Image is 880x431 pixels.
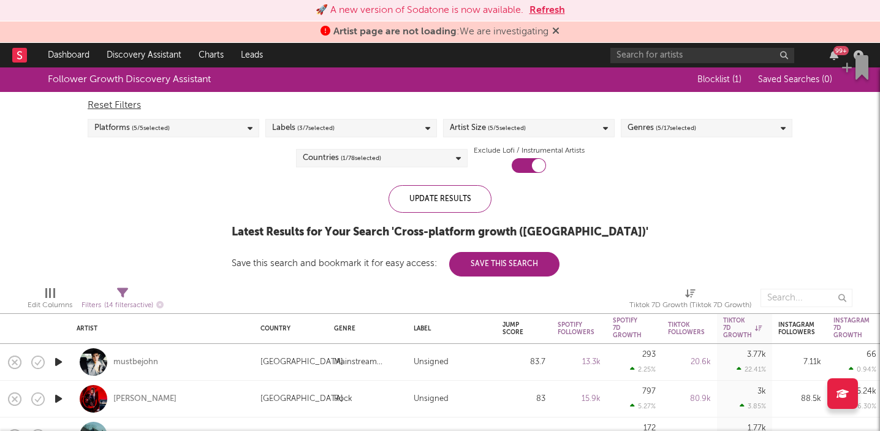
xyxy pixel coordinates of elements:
a: [PERSON_NAME] [113,394,176,405]
div: 797 [642,387,656,395]
div: [GEOGRAPHIC_DATA] [260,392,343,406]
div: Spotify 7D Growth [613,317,642,339]
div: 80.9k [668,392,711,406]
div: Mainstream Electronic [334,355,401,370]
div: Filters(14 filters active) [82,283,164,318]
span: Blocklist [697,75,742,84]
input: Search for artists [610,48,794,63]
div: Latest Results for Your Search ' Cross-platform growth ([GEOGRAPHIC_DATA]) ' [232,225,648,240]
a: Charts [190,43,232,67]
div: 13.3k [558,355,601,370]
span: Dismiss [552,27,559,37]
div: Platforms [94,121,170,135]
span: ( 14 filters active) [104,302,153,309]
a: Discovery Assistant [98,43,190,67]
div: 0.94 % [849,365,876,373]
a: Leads [232,43,271,67]
div: 3.77k [747,351,766,359]
span: : We are investigating [333,27,548,37]
div: Countries [303,151,381,166]
div: 83 [503,392,545,406]
div: Artist [77,325,242,332]
span: ( 3 / 7 selected) [297,121,335,135]
div: 99 + [833,46,849,55]
button: Save This Search [449,252,559,277]
div: Spotify Followers [558,321,594,336]
button: Saved Searches (0) [754,75,832,85]
span: ( 5 / 5 selected) [132,121,170,135]
div: Filters [82,298,164,313]
div: Edit Columns [28,298,72,313]
div: 7.11k [778,355,821,370]
div: Tiktok 7D Growth [723,317,762,339]
div: Genres [628,121,696,135]
div: 3.85 % [740,402,766,410]
div: [GEOGRAPHIC_DATA] [260,355,343,370]
span: ( 1 ) [732,75,742,84]
button: 99+ [830,50,838,60]
div: Reset Filters [88,98,792,113]
div: Tiktok Followers [668,321,705,336]
div: 20.6k [668,355,711,370]
div: Instagram Followers [778,321,815,336]
div: Edit Columns [28,283,72,318]
div: 5.27 % [630,402,656,410]
div: Unsigned [414,392,449,406]
div: 6.30 % [849,402,876,410]
div: 2.25 % [630,365,656,373]
div: Genre [334,325,395,332]
div: Jump Score [503,321,527,336]
div: 5.24k [857,387,876,395]
div: Artist Size [450,121,526,135]
div: 3k [757,387,766,395]
div: 🚀 A new version of Sodatone is now available. [316,3,523,18]
div: 293 [642,351,656,359]
div: Save this search and bookmark it for easy access: [232,259,559,268]
div: Country [260,325,316,332]
span: ( 1 / 78 selected) [341,151,381,166]
div: 22.41 % [737,365,766,373]
a: mustbejohn [113,357,158,368]
div: 66 [867,351,876,359]
div: Rock [334,392,352,406]
div: Update Results [389,185,491,213]
div: Unsigned [414,355,449,370]
span: Saved Searches [758,75,832,84]
div: 15.9k [558,392,601,406]
input: Search... [761,289,852,307]
span: ( 0 ) [822,75,832,84]
div: Label [414,325,484,332]
div: Tiktok 7D Growth (Tiktok 7D Growth) [629,283,751,318]
div: Instagram 7D Growth [833,317,870,339]
span: ( 5 / 17 selected) [656,121,696,135]
div: Follower Growth Discovery Assistant [48,72,211,87]
div: Tiktok 7D Growth (Tiktok 7D Growth) [629,298,751,313]
span: ( 5 / 5 selected) [488,121,526,135]
a: Dashboard [39,43,98,67]
button: Refresh [529,3,565,18]
span: Artist page are not loading [333,27,457,37]
div: 88.5k [778,392,821,406]
div: 83.7 [503,355,545,370]
div: Labels [272,121,335,135]
label: Exclude Lofi / Instrumental Artists [474,143,585,158]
